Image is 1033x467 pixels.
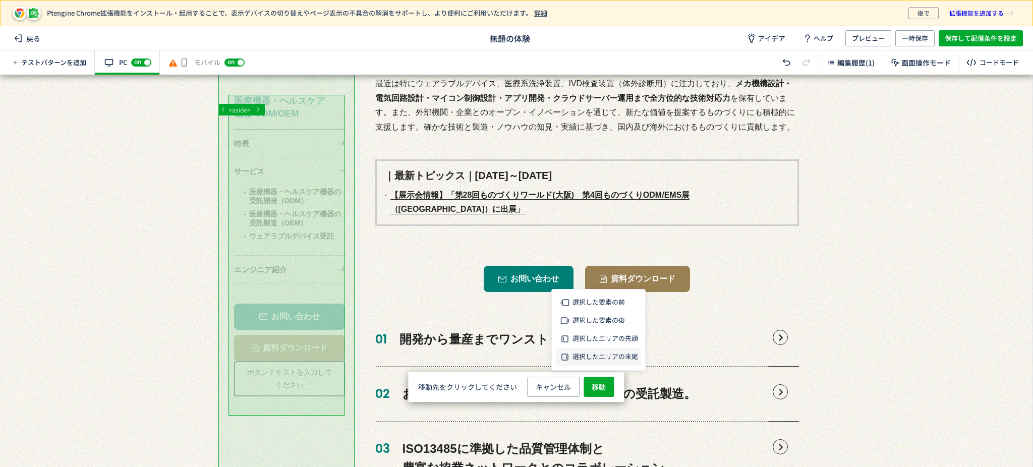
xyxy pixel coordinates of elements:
a: お問い合わせ [234,228,345,255]
a: ISO13485に準拠した品質管理体制と豊富な協業ネットワークとのコラボレーション [375,347,799,421]
a: 資料ダウンロード [234,260,345,286]
div: チャットウィンドウを最小化する [165,5,190,29]
span: お問い合わせ [271,238,320,246]
span: アイデア [758,33,785,43]
span: 後で [917,7,930,19]
button: ボタンテキストを入力してください [234,286,345,321]
div: お客様の「第二工場」として、医療機器の受託製造。 [375,310,696,329]
span: 編集履歴(1) [837,57,875,68]
span: on [134,59,141,65]
a: ウェアラブルデバイス受託 [244,155,345,168]
span: 画面操作モード [901,57,951,68]
div: コードモード [980,58,1019,68]
button: 後で [908,7,939,19]
span: 選択した要素の後 [572,315,625,325]
textarea: メッセージを入力して、Enterキーを押してください [5,275,192,311]
p: Ptengine Chrome拡張機能をインストール・起用することで、表示デバイスの切り替えやページ表示の不具合の解消をサポートし、より便利にご利用いただけます。 [47,9,902,17]
div: 開発から量産までワンストップで対応 [375,255,611,274]
span: テストパターンを追加 [21,58,86,68]
img: pt-icon-plugin.svg [28,8,39,19]
h4: ｜最新トピックス｜[DATE]～[DATE] [384,94,790,108]
div: サービス [234,82,345,110]
a: 資料ダウンロード [585,191,690,217]
div: 移动元素工具条 [418,377,614,397]
span: 資料ダウンロード [263,269,327,277]
span: 移動先をクリックしてください [418,382,517,392]
a: お問い合わせ [484,191,573,217]
span: 拡張機能を追加する [949,7,1004,19]
div: チャットする [52,55,169,71]
a: 医療機器・ヘルスケア機器の受託製造（OEM） [244,133,345,155]
a: 開発から量産までワンストップで対応 [375,238,799,292]
a: ヘルプ [793,30,841,46]
span: 資料ダウンロード [611,200,675,208]
strong: メカ機構設計・電気回路設計・マイコン制御設計・アプリ開発・クラウドサーバー運用まで全方位的な技術対応力 [375,5,792,28]
span: 戻る [10,30,44,46]
button: キャンセル [527,377,580,397]
button: プレビュー [845,30,891,46]
span: 移動 [592,377,606,397]
span: 保存して配信条件を設定 [945,30,1017,46]
a: エンジニア紹介 [234,181,345,208]
a: 特長 [234,54,345,82]
span: 一時保存 [902,30,928,46]
a: 拡張機能を追加する [943,7,1020,19]
a: 詳細 [534,8,547,18]
span: キャンセル [536,377,571,397]
img: pt-icon-chrome.svg [14,8,25,19]
a: お客様の「第二工場」として、医療機器の受託製造。 [375,292,799,346]
span: 無題の体験 [490,32,530,44]
a: 医療機器・ヘルスケア機器の受託開発（ODM） [244,110,345,132]
span: on [227,59,235,65]
span: プレビュー [852,30,885,46]
a: 【展示会情報】「第28回ものづくりワールド(大阪) 第4回ものづくりODM/EMS展（[GEOGRAPHIC_DATA]）に出展」 [390,116,690,140]
span: <aside> [226,105,253,114]
div: ISO13485に準拠した品質管理体制と 豊富な協業ネットワークとのコラボレーション [375,365,664,403]
img: d_828441353_company_1694572092547_828441353 [17,61,42,65]
button: 一時保存 [895,30,935,46]
button: 保存して配信条件を設定 [939,30,1023,46]
span: ヘルプ [814,30,833,46]
span: お問い合わせ [510,200,559,208]
span: 選択したエリアの末尾 [572,352,638,361]
span: 選択した要素の前 [572,297,625,307]
button: 移動 [584,377,614,397]
a: 医療機器・ヘルスケア機器 ODM/OEM [234,20,345,54]
span: 選択したエリアの先頭 [572,333,638,343]
span: 現在、オンラインです。 [54,126,143,229]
